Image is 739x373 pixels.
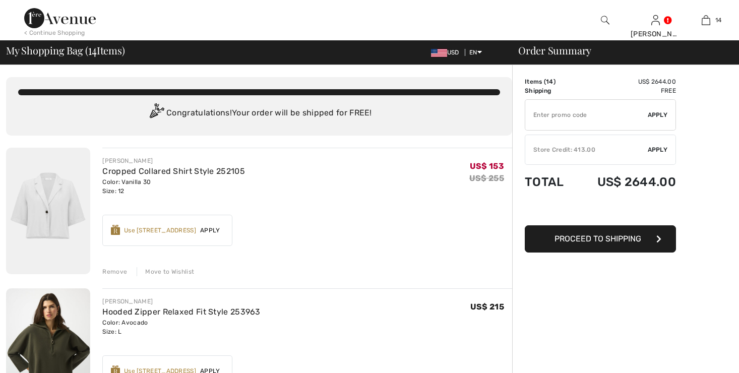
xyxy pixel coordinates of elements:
[525,225,676,253] button: Proceed to Shipping
[102,267,127,276] div: Remove
[102,307,260,317] a: Hooded Zipper Relaxed Fit Style 253963
[525,165,575,199] td: Total
[631,29,680,39] div: [PERSON_NAME]
[6,45,125,55] span: My Shopping Bag ( Items)
[525,100,648,130] input: Promo code
[575,165,676,199] td: US$ 2644.00
[196,226,224,235] span: Apply
[575,77,676,86] td: US$ 2644.00
[525,86,575,95] td: Shipping
[470,302,504,312] span: US$ 215
[24,8,96,28] img: 1ère Avenue
[601,14,609,26] img: search the website
[102,318,260,336] div: Color: Avocado Size: L
[102,297,260,306] div: [PERSON_NAME]
[525,199,676,222] iframe: PayPal-paypal
[431,49,463,56] span: USD
[146,103,166,123] img: Congratulation2.svg
[124,226,196,235] div: Use [STREET_ADDRESS]
[102,177,245,196] div: Color: Vanilla 30 Size: 12
[24,28,85,37] div: < Continue Shopping
[674,343,729,368] iframe: Opens a widget where you can find more information
[525,77,575,86] td: Items ( )
[111,225,120,235] img: Reward-Logo.svg
[6,148,90,274] img: Cropped Collared Shirt Style 252105
[651,15,660,25] a: Sign In
[648,110,668,119] span: Apply
[102,166,245,176] a: Cropped Collared Shirt Style 252105
[525,145,648,154] div: Store Credit: 413.00
[648,145,668,154] span: Apply
[506,45,733,55] div: Order Summary
[702,14,710,26] img: My Bag
[681,14,730,26] a: 14
[102,156,245,165] div: [PERSON_NAME]
[469,173,504,183] s: US$ 255
[555,234,641,243] span: Proceed to Shipping
[18,103,500,123] div: Congratulations! Your order will be shipped for FREE!
[651,14,660,26] img: My Info
[470,161,504,171] span: US$ 153
[431,49,447,57] img: US Dollar
[137,267,194,276] div: Move to Wishlist
[575,86,676,95] td: Free
[469,49,482,56] span: EN
[88,43,97,56] span: 14
[715,16,722,25] span: 14
[546,78,553,85] span: 14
